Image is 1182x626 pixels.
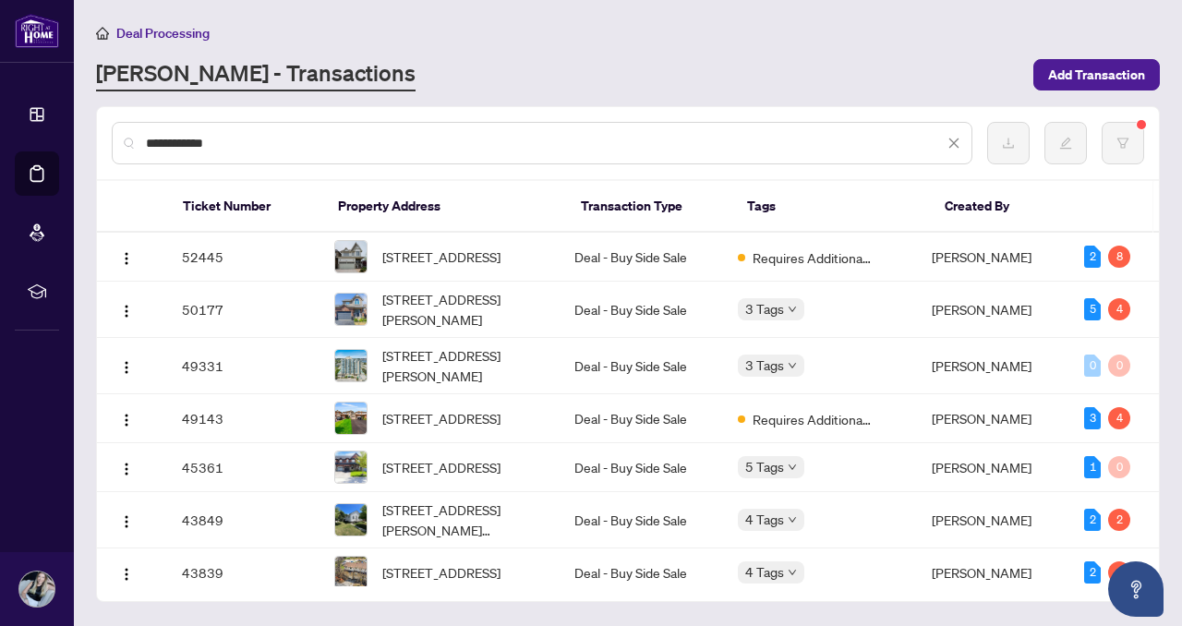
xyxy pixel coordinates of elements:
div: 0 [1108,355,1130,377]
span: [STREET_ADDRESS][PERSON_NAME] [382,289,545,330]
span: close [947,137,960,150]
span: [STREET_ADDRESS] [382,457,501,477]
span: [PERSON_NAME] [932,357,1031,374]
th: Transaction Type [566,181,732,233]
button: Logo [112,403,141,433]
span: Add Transaction [1048,60,1145,90]
div: 5 [1084,298,1101,320]
td: 52445 [167,233,320,282]
button: Logo [112,351,141,380]
span: home [96,27,109,40]
span: [PERSON_NAME] [932,512,1031,528]
span: [PERSON_NAME] [932,301,1031,318]
span: down [788,568,797,577]
td: 45361 [167,443,320,492]
img: Logo [119,304,134,319]
span: [PERSON_NAME] [932,248,1031,265]
span: [STREET_ADDRESS][PERSON_NAME] [382,345,545,386]
span: [STREET_ADDRESS] [382,408,501,428]
span: 4 Tags [745,509,784,530]
td: Deal - Buy Side Sale [560,233,723,282]
a: [PERSON_NAME] - Transactions [96,58,416,91]
div: 4 [1108,298,1130,320]
td: Deal - Buy Side Sale [560,548,723,597]
img: thumbnail-img [335,403,367,434]
img: Logo [119,567,134,582]
td: 49331 [167,338,320,394]
td: Deal - Buy Side Sale [560,394,723,443]
div: 0 [1084,355,1101,377]
span: 3 Tags [745,355,784,376]
button: Logo [112,452,141,482]
button: edit [1044,122,1087,164]
th: Ticket Number [168,181,323,233]
img: logo [15,14,59,48]
td: 50177 [167,282,320,338]
img: thumbnail-img [335,294,367,325]
td: 43849 [167,492,320,548]
span: [STREET_ADDRESS] [382,562,501,583]
button: Logo [112,505,141,535]
div: 2 [1084,561,1101,584]
img: Logo [119,514,134,529]
button: Add Transaction [1033,59,1160,90]
td: Deal - Buy Side Sale [560,338,723,394]
span: Requires Additional Docs [753,247,873,268]
div: 8 [1108,246,1130,268]
button: download [987,122,1030,164]
span: down [788,361,797,370]
span: 5 Tags [745,456,784,477]
img: thumbnail-img [335,241,367,272]
button: Logo [112,295,141,324]
span: [STREET_ADDRESS] [382,247,501,267]
button: filter [1102,122,1144,164]
div: 2 [1108,509,1130,531]
span: [PERSON_NAME] [932,459,1031,476]
div: 0 [1108,456,1130,478]
div: 3 [1108,561,1130,584]
img: thumbnail-img [335,350,367,381]
td: 49143 [167,394,320,443]
td: 43839 [167,548,320,597]
span: [PERSON_NAME] [932,564,1031,581]
div: 3 [1084,407,1101,429]
div: 1 [1084,456,1101,478]
img: Profile Icon [19,572,54,607]
span: 4 Tags [745,561,784,583]
button: Open asap [1108,561,1164,617]
button: Logo [112,558,141,587]
img: Logo [119,462,134,476]
button: Logo [112,242,141,271]
div: 2 [1084,246,1101,268]
div: 4 [1108,407,1130,429]
img: thumbnail-img [335,557,367,588]
th: Property Address [323,181,567,233]
div: 2 [1084,509,1101,531]
span: 3 Tags [745,298,784,319]
img: Logo [119,360,134,375]
img: thumbnail-img [335,504,367,536]
img: thumbnail-img [335,451,367,483]
span: Requires Additional Docs [753,409,873,429]
td: Deal - Buy Side Sale [560,282,723,338]
img: Logo [119,413,134,427]
th: Tags [732,181,929,233]
th: Created By [930,181,1063,233]
span: [PERSON_NAME] [932,410,1031,427]
span: down [788,305,797,314]
img: Logo [119,251,134,266]
td: Deal - Buy Side Sale [560,443,723,492]
span: down [788,463,797,472]
span: Deal Processing [116,25,210,42]
span: [STREET_ADDRESS][PERSON_NAME][PERSON_NAME] [382,500,545,540]
td: Deal - Buy Side Sale [560,492,723,548]
span: down [788,515,797,524]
